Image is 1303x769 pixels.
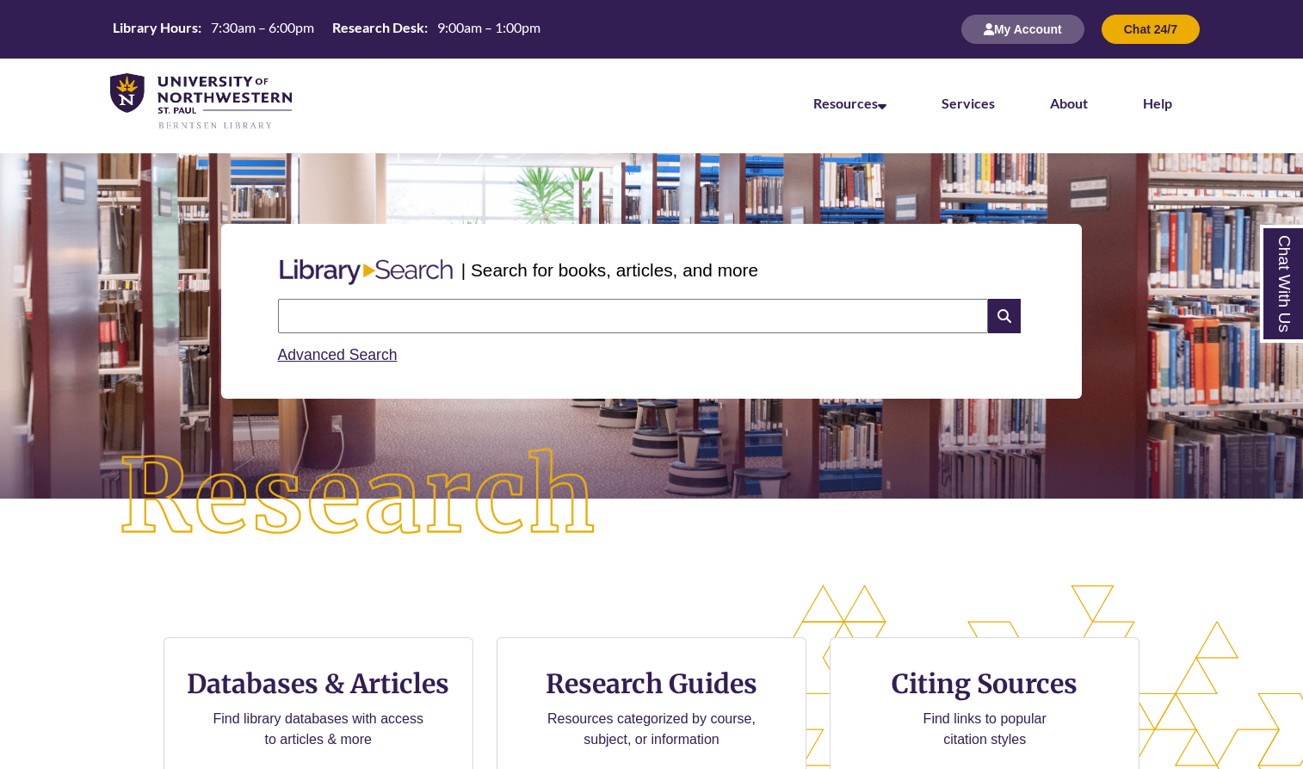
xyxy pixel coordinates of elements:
[880,667,1090,700] h3: Citing Sources
[988,299,1021,333] i: Search
[461,257,758,283] p: | Search for books, articles, and more
[106,18,547,41] a: Hours Today
[437,19,540,35] span: 9:00am – 1:00pm
[271,252,461,292] img: Libary Search
[106,18,204,37] th: Library Hours:
[1143,95,1172,111] a: Help
[511,667,792,700] h3: Research Guides
[211,19,314,35] span: 7:30am – 6:00pm
[110,73,292,131] img: UNWSP Library Logo
[813,95,886,111] a: Resources
[278,346,398,363] a: Advanced Search
[178,667,459,700] h3: Databases & Articles
[942,95,995,111] a: Services
[206,709,430,750] p: Find library databases with access to articles & more
[1050,95,1088,111] a: About
[540,709,764,750] p: Resources categorized by course, subject, or information
[1102,15,1200,44] button: Chat 24/7
[961,22,1084,36] a: My Account
[325,18,430,37] th: Research Desk:
[961,15,1084,44] button: My Account
[65,395,651,599] img: Research
[106,18,547,40] table: Hours Today
[901,709,1069,750] p: Find links to popular citation styles
[1102,22,1200,36] a: Chat 24/7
